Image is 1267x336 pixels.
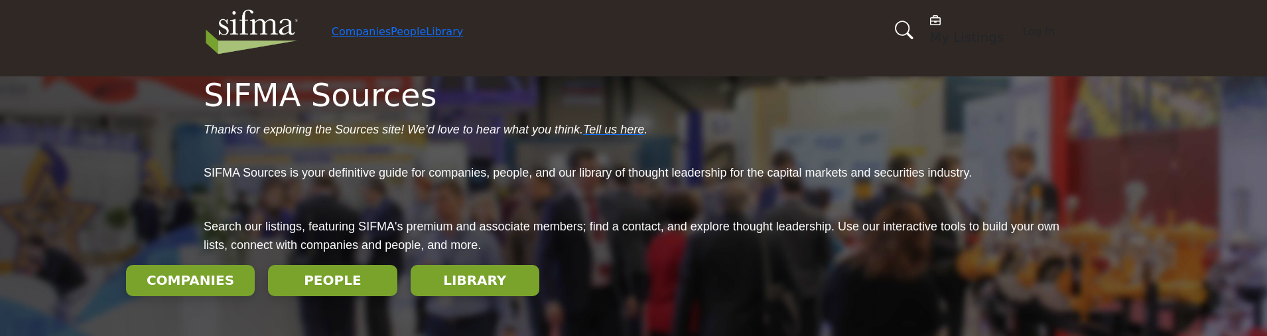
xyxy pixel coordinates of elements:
span: Log In [1022,25,1055,38]
span: Search our listings, featuring SIFMA's premium and associate members; find a contact, and explore... [204,220,1059,252]
h2: PEOPLE [272,272,393,288]
a: Tell us here [583,123,644,136]
a: Library [426,25,463,38]
button: PEOPLE [268,265,397,296]
h2: LIBRARY [415,272,535,288]
a: Search [881,13,922,48]
button: LIBRARY [411,265,539,296]
button: COMPANIES [126,265,255,296]
div: My Listings [930,13,1004,45]
h5: My Listings [930,29,1004,45]
span: Thanks for exploring the Sources site! We’d love to hear what you think. . [204,123,647,136]
h2: COMPANIES [130,272,251,288]
span: SIFMA Sources is your definitive guide for companies, people, and our library of thought leadersh... [204,166,972,179]
button: Log In [1014,19,1063,44]
h1: SIFMA Sources [204,76,1063,115]
a: People [391,25,426,38]
a: Companies [332,25,391,38]
img: Site Logo [204,5,300,58]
